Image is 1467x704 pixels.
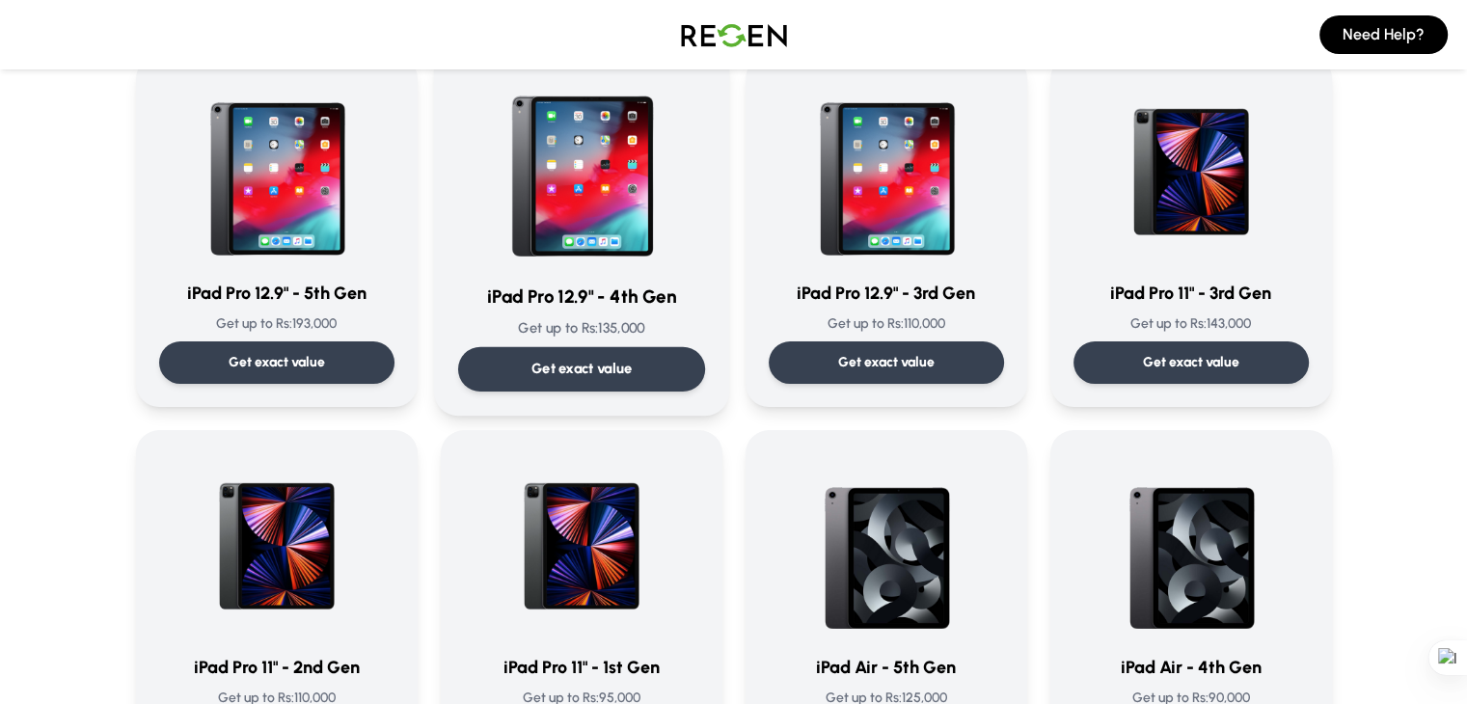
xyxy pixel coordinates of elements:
img: iPad Pro 11-inch - 2nd Generation (2020) [184,453,369,638]
img: iPad Air - 5th Generation (2022) [794,453,979,638]
img: iPad Pro 11-inch - 3rd Generation (2021) [1099,79,1284,264]
p: Get exact value [530,359,632,379]
h3: iPad Air - 5th Gen [769,654,1004,681]
img: iPad Pro 12.9-inch - 4th Generation (2020) [484,71,679,266]
p: Get up to Rs: 193,000 [159,314,394,334]
img: iPad Air - 4th Generation (2020) [1099,453,1284,638]
p: Get up to Rs: 110,000 [769,314,1004,334]
h3: iPad Pro 12.9" - 3rd Gen [769,280,1004,307]
h3: iPad Pro 11" - 1st Gen [464,654,699,681]
p: Get exact value [838,353,935,372]
p: Get exact value [229,353,325,372]
img: iPad Pro 11-inch - 1st Generation (2018) [489,453,674,638]
img: iPad Pro 12.9-inch - 3rd Generation (2018) [794,79,979,264]
p: Get up to Rs: 135,000 [457,318,704,338]
p: Get up to Rs: 143,000 [1073,314,1309,334]
img: iPad Pro 12.9-inch - 5th Generation (2021) [184,79,369,264]
h3: iPad Air - 4th Gen [1073,654,1309,681]
h3: iPad Pro 12.9" - 4th Gen [457,283,704,311]
p: Get exact value [1143,353,1239,372]
img: Logo [666,8,801,62]
h3: iPad Pro 11" - 2nd Gen [159,654,394,681]
button: Need Help? [1319,15,1448,54]
h3: iPad Pro 11" - 3rd Gen [1073,280,1309,307]
h3: iPad Pro 12.9" - 5th Gen [159,280,394,307]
